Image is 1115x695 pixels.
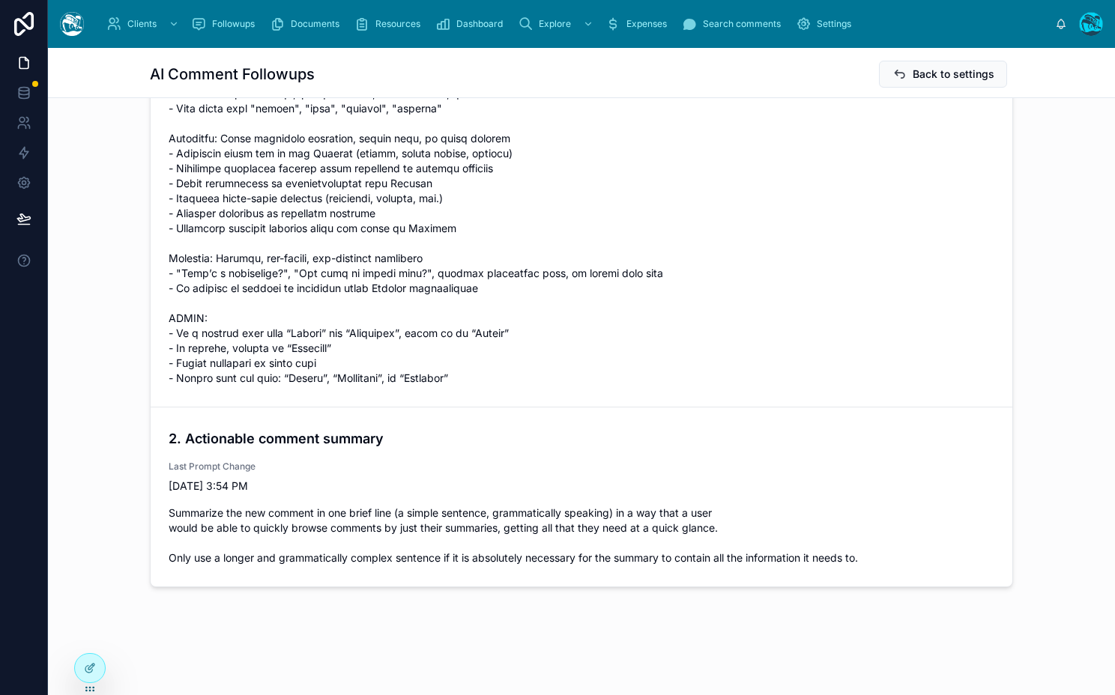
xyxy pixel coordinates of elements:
[169,479,362,494] span: [DATE] 3:54 PM
[677,10,791,37] a: Search comments
[375,18,420,30] span: Resources
[265,10,350,37] a: Documents
[513,10,601,37] a: Explore
[913,67,994,82] span: Back to settings
[456,18,503,30] span: Dashboard
[431,10,513,37] a: Dashboard
[626,18,667,30] span: Expenses
[60,12,84,36] img: App logo
[169,428,994,449] h4: 2. Actionable comment summary
[169,461,362,473] span: Last Prompt Change
[879,61,1007,88] button: Back to settings
[539,18,571,30] span: Explore
[212,18,255,30] span: Followups
[127,18,157,30] span: Clients
[150,64,315,85] h1: AI Comment Followups
[703,18,781,30] span: Search comments
[601,10,677,37] a: Expenses
[187,10,265,37] a: Followups
[817,18,851,30] span: Settings
[96,7,1055,40] div: scrollable content
[350,10,431,37] a: Resources
[291,18,339,30] span: Documents
[791,10,862,37] a: Settings
[102,10,187,37] a: Clients
[169,506,994,565] span: Summarize the new comment in one brief line (a simple sentence, grammatically speaking) in a way ...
